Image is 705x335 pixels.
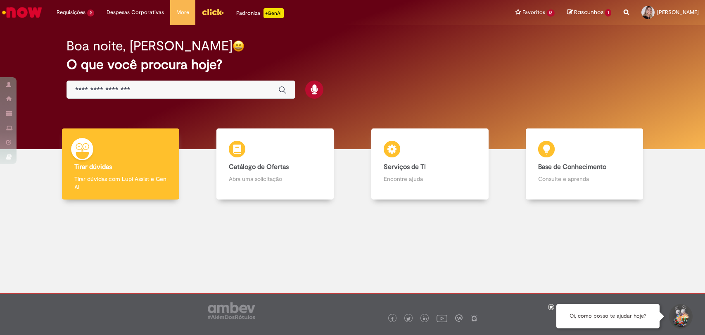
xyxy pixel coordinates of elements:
[605,9,611,17] span: 1
[263,8,284,18] p: +GenAi
[87,10,94,17] span: 2
[538,163,606,171] b: Base de Conhecimento
[522,8,545,17] span: Favoritos
[538,175,631,183] p: Consulte e aprenda
[556,304,660,328] div: Oi, como posso te ajudar hoje?
[547,10,555,17] span: 12
[455,314,463,322] img: logo_footer_workplace.png
[574,8,604,16] span: Rascunhos
[470,314,478,322] img: logo_footer_naosei.png
[74,175,167,191] p: Tirar dúvidas com Lupi Assist e Gen Ai
[507,128,662,200] a: Base de Conhecimento Consulte e aprenda
[233,40,244,52] img: happy-face.png
[236,8,284,18] div: Padroniza
[107,8,164,17] span: Despesas Corporativas
[43,128,198,200] a: Tirar dúvidas Tirar dúvidas com Lupi Assist e Gen Ai
[66,39,233,53] h2: Boa noite, [PERSON_NAME]
[353,128,507,200] a: Serviços de TI Encontre ajuda
[208,302,255,319] img: logo_footer_ambev_rotulo_gray.png
[176,8,189,17] span: More
[57,8,85,17] span: Requisições
[198,128,352,200] a: Catálogo de Ofertas Abra uma solicitação
[567,9,611,17] a: Rascunhos
[229,175,321,183] p: Abra uma solicitação
[657,9,699,16] span: [PERSON_NAME]
[1,4,43,21] img: ServiceNow
[229,163,289,171] b: Catálogo de Ofertas
[390,317,394,321] img: logo_footer_facebook.png
[74,163,112,171] b: Tirar dúvidas
[423,316,427,321] img: logo_footer_linkedin.png
[384,175,476,183] p: Encontre ajuda
[384,163,426,171] b: Serviços de TI
[406,317,411,321] img: logo_footer_twitter.png
[66,57,639,72] h2: O que você procura hoje?
[668,304,693,329] button: Iniciar Conversa de Suporte
[437,313,447,323] img: logo_footer_youtube.png
[202,6,224,18] img: click_logo_yellow_360x200.png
